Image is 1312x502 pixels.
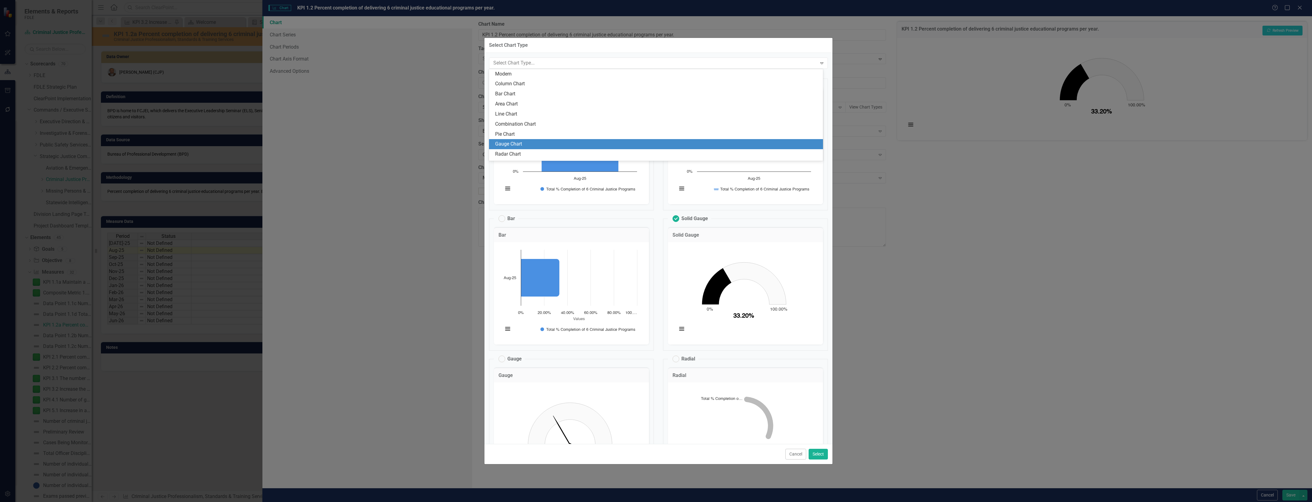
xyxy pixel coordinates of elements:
text: 20.00% [537,311,550,315]
text: 0% [706,307,713,312]
button: View chart menu, Chart [503,184,512,193]
text: Aug-25 [574,177,586,181]
div: Radar Chart [495,151,820,158]
div: Select Chart Type [489,42,528,48]
text: Aug-25 [748,177,760,181]
label: Radial [673,356,695,362]
div: Line Chart [495,111,820,118]
text: 100.… [625,311,637,315]
path: 33.2. Total % Completion of 6 Criminal Justice Programs . [702,268,731,305]
text: 40.00% [561,311,574,315]
button: View chart menu, Chart [677,324,686,333]
div: Column Chart [495,80,820,87]
text: 100.00% [770,307,787,312]
text: Values [573,317,585,321]
h3: Solid Gauge [673,232,818,238]
label: Gauge [498,356,522,362]
div: Chart. Highcharts interactive chart. [674,247,817,338]
svg: Interactive chart [674,247,814,338]
text: Aug-25 [504,276,516,280]
svg: Interactive chart [500,387,640,479]
label: Bar [498,215,515,222]
div: Bar Chart [495,90,820,98]
button: Show Total % Completion of 6 Criminal Justice Programs [540,327,634,331]
button: Cancel [785,449,806,460]
div: Chart. Highcharts interactive chart. [500,387,643,479]
label: Solid Gauge [673,215,708,222]
button: View chart menu, Chart [503,324,512,333]
div: Modern [495,71,820,78]
div: Chart. Highcharts interactive chart. [500,247,643,338]
text: 60.00% [584,311,597,315]
button: View chart menu, Chart [677,184,686,193]
div: Pie Chart [495,131,820,138]
h3: Radial [673,373,818,378]
text: Total % Completion o… [701,397,743,401]
button: Select [809,449,828,460]
button: Show Total % Completion of 6 Criminal Justice Programs [714,186,808,191]
svg: Interactive chart [500,247,640,338]
path: Aug-25, 33.2. Total % Completion of 6 Criminal Justice Programs . [521,259,559,297]
path: 33.2. Total % Completion of 6 Criminal Justice Programs . [553,415,572,448]
button: Show Total % Completion of 6 Criminal Justice Programs [540,186,634,191]
div: Gauge Chart [495,141,820,148]
h3: Bar [498,232,644,238]
svg: Interactive chart [674,387,814,479]
text: 33.20% [733,313,754,319]
h3: Gauge [498,373,644,378]
path: Aug-25, 33.2. Total % Completion of 6 Criminal Justice Programs . [541,151,618,172]
div: Combination Chart [495,121,820,128]
text: 80.00% [607,311,620,315]
div: Chart. Highcharts interactive chart. [674,387,817,479]
div: Area Chart [495,101,820,108]
text: 0% [518,311,524,315]
text: 0% [687,170,692,174]
text: 0% [513,170,518,174]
